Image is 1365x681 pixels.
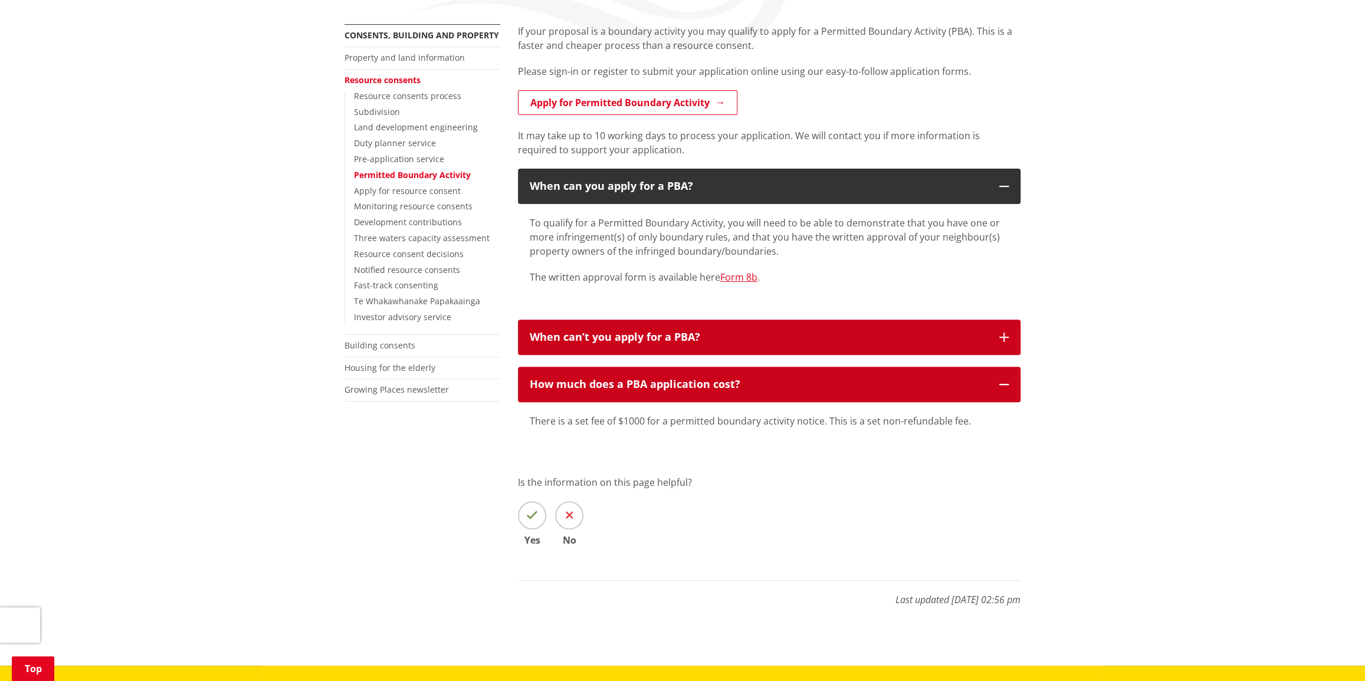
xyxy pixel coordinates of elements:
[344,340,415,351] a: Building consents
[354,90,461,101] a: Resource consents process
[518,367,1021,402] button: How much does a PBA application cost?
[344,52,465,63] a: Property and land information
[354,121,478,133] a: Land development engineering
[720,271,757,284] a: Form 8b
[354,311,451,323] a: Investor advisory service
[354,295,480,307] a: Te Whakawhanake Papakaainga
[344,384,449,395] a: Growing Places newsletter
[354,153,444,165] a: Pre-application service
[354,137,436,149] a: Duty planner service
[530,180,987,192] div: When can you apply for a PBA?
[344,74,421,85] a: Resource consents
[530,379,987,390] div: How much does a PBA application cost?
[530,331,987,343] div: When can’t you apply for a PBA?
[1311,631,1353,674] iframe: Messenger Launcher
[354,279,438,291] a: Fast-track consenting
[518,320,1021,355] button: When can’t you apply for a PBA?
[555,535,583,545] span: No
[530,414,1009,428] div: There is a set fee of $1000 for a permitted boundary activity notice. This is a set non-refundabl...
[518,90,737,115] a: Apply for Permitted Boundary Activity
[354,264,460,275] a: Notified resource consents
[518,169,1021,204] button: When can you apply for a PBA?
[354,106,400,117] a: Subdivision
[354,169,471,180] a: Permitted Boundary Activity
[354,248,464,259] a: Resource consent decisions
[518,535,546,545] span: Yes
[354,216,462,228] a: Development contributions
[354,185,461,196] a: Apply for resource consent
[354,200,472,212] a: Monitoring resource consents
[518,580,1021,607] p: Last updated [DATE] 02:56 pm
[344,362,435,373] a: Housing for the elderly
[518,129,1021,157] p: It may take up to 10 working days to process your application. We will contact you if more inform...
[518,475,1021,489] p: Is the information on this page helpful?
[12,656,54,681] a: Top
[354,232,490,244] a: Three waters capacity assessment
[344,29,499,41] a: Consents, building and property
[530,270,1009,284] p: The written approval form is available here .
[530,216,1009,258] p: To qualify for a Permitted Boundary Activity, you will need to be able to demonstrate that you ha...
[518,64,1021,78] p: Please sign-in or register to submit your application online using our easy-to-follow application...
[518,24,1021,52] p: If your proposal is a boundary activity you may qualify to apply for a Permitted Boundary Activit...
